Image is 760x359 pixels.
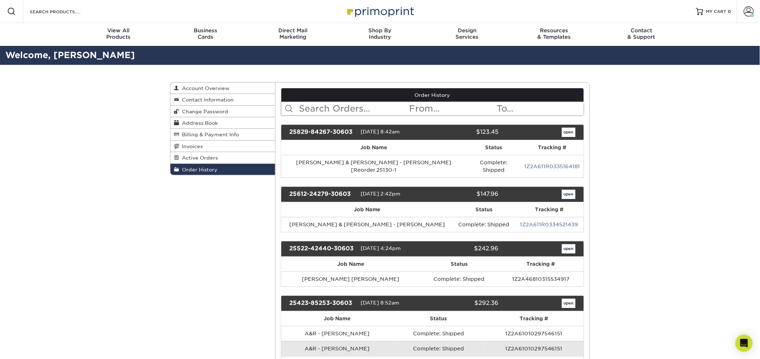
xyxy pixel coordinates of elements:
span: Resources [511,27,598,34]
a: BusinessCards [162,23,249,46]
span: Design [423,27,511,34]
a: Active Orders [170,152,275,164]
td: A&R - [PERSON_NAME] [281,341,394,356]
div: Cards [162,27,249,40]
span: Invoices [179,143,203,149]
a: open [562,190,576,199]
span: [DATE] 4:24pm [361,245,401,251]
td: 1Z2A61010297546151 [484,326,584,341]
a: 1Z2A611R0335164181 [525,164,580,169]
span: [DATE] 8:42am [361,129,400,134]
span: Shop By [337,27,424,34]
td: [PERSON_NAME] & [PERSON_NAME] - [PERSON_NAME] [281,217,454,232]
th: Job Name [281,257,421,271]
a: Billing & Payment Info [170,129,275,140]
a: open [562,244,576,254]
td: Complete: Shipped [466,155,521,178]
th: Tracking # [484,311,584,326]
input: SEARCH PRODUCTS..... [29,7,99,16]
td: Complete: Shipped [453,217,515,232]
div: 25423-85253-30603 [284,299,361,308]
div: & Templates [511,27,598,40]
input: To... [496,102,584,115]
a: View AllProducts [75,23,162,46]
div: 25522-42440-30603 [284,244,361,254]
td: 1Z2A46810315534917 [498,271,584,287]
a: Change Password [170,106,275,117]
td: A&R - [PERSON_NAME] [281,326,394,341]
span: View All [75,27,162,34]
td: [PERSON_NAME] [PERSON_NAME] [281,271,421,287]
td: Complete: Shipped [421,271,498,287]
div: Marketing [249,27,337,40]
th: Status [466,140,521,155]
a: Resources& Templates [511,23,598,46]
a: 1Z2A611R0334521439 [520,222,578,227]
a: Shop ByIndustry [337,23,424,46]
th: Job Name [281,311,394,326]
td: Complete: Shipped [393,326,484,341]
th: Tracking # [521,140,584,155]
th: Job Name [281,202,454,217]
a: Address Book [170,117,275,129]
a: Invoices [170,141,275,152]
div: Services [423,27,511,40]
td: [PERSON_NAME] & [PERSON_NAME] - [PERSON_NAME] [Reorder 25130-1 [281,155,467,178]
div: 25829-84267-30603 [284,128,361,137]
span: [DATE] 2:42pm [361,191,401,197]
a: open [562,128,576,137]
div: & Support [598,27,685,40]
span: Active Orders [179,155,218,161]
div: 25612-24279-30603 [284,190,361,199]
div: $123.45 [427,128,504,137]
input: From... [408,102,496,115]
span: Business [162,27,249,34]
span: Change Password [179,109,228,114]
span: Contact [598,27,685,34]
span: Address Book [179,120,218,126]
th: Tracking # [515,202,584,217]
div: $147.96 [427,190,504,199]
th: Status [421,257,498,271]
a: DesignServices [423,23,511,46]
a: Account Overview [170,82,275,94]
span: Contact Information [179,97,234,103]
th: Status [453,202,515,217]
a: open [562,299,576,308]
span: Billing & Payment Info [179,132,239,137]
div: Products [75,27,162,40]
div: $292.36 [427,299,504,308]
a: Order History [170,164,275,175]
a: Contact Information [170,94,275,105]
span: Direct Mail [249,27,337,34]
a: Order History [281,88,584,102]
img: Primoprint [344,4,416,19]
th: Job Name [281,140,467,155]
a: Contact& Support [598,23,685,46]
input: Search Orders... [299,102,409,115]
th: Tracking # [498,257,584,271]
div: Open Intercom Messenger [736,335,753,352]
th: Status [393,311,484,326]
div: $242.96 [427,244,504,254]
a: Direct MailMarketing [249,23,337,46]
div: Industry [337,27,424,40]
span: Order History [179,167,217,173]
span: Account Overview [179,85,229,91]
span: [DATE] 8:52am [361,300,400,306]
td: 1Z2A61010297546151 [484,341,584,356]
td: Complete: Shipped [393,341,484,356]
